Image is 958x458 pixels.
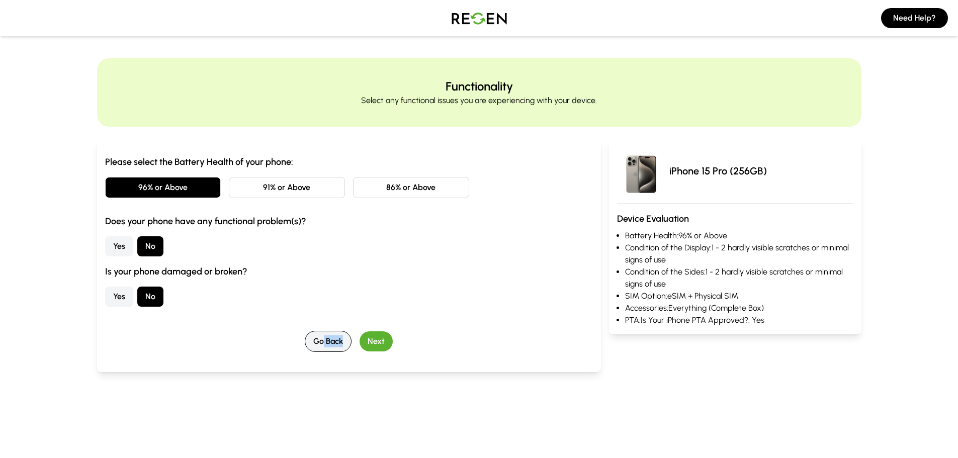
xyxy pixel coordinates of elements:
button: Yes [105,236,133,256]
button: 91% or Above [229,177,345,198]
img: iPhone 15 Pro [617,147,665,195]
li: Condition of the Display: 1 - 2 hardly visible scratches or minimal signs of use [625,242,853,266]
p: Select any functional issues you are experiencing with your device. [361,95,597,107]
h2: Functionality [446,78,513,95]
li: Battery Health: 96% or Above [625,230,853,242]
button: 86% or Above [353,177,469,198]
img: Logo [444,4,514,32]
li: Condition of the Sides: 1 - 2 hardly visible scratches or minimal signs of use [625,266,853,290]
button: Next [360,331,393,351]
button: Yes [105,287,133,307]
button: No [137,287,163,307]
button: No [137,236,163,256]
p: iPhone 15 Pro (256GB) [669,164,767,178]
h3: Please select the Battery Health of your phone: [105,155,593,169]
button: Need Help? [881,8,948,28]
button: 96% or Above [105,177,221,198]
h3: Device Evaluation [617,212,853,226]
h3: Does your phone have any functional problem(s)? [105,214,593,228]
li: PTA: Is Your iPhone PTA Approved?: Yes [625,314,853,326]
button: Go Back [305,331,352,352]
h3: Is your phone damaged or broken? [105,264,593,279]
li: SIM Option: eSIM + Physical SIM [625,290,853,302]
li: Accessories: Everything (Complete Box) [625,302,853,314]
